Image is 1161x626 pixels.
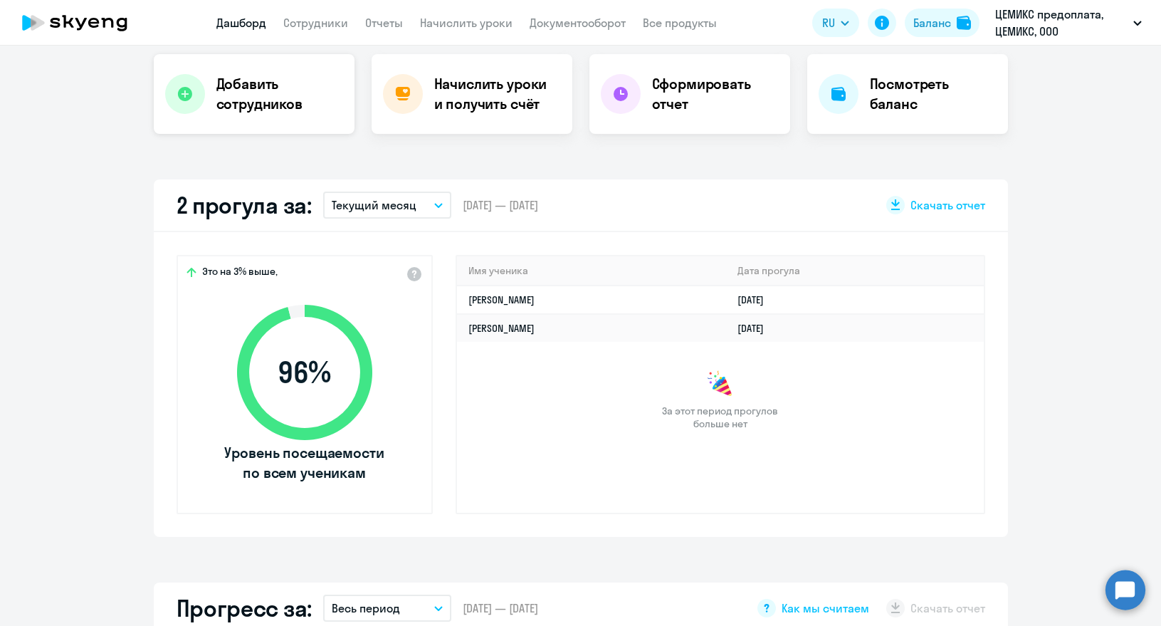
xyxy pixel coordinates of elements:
[988,6,1149,40] button: ЦЕМИКС предоплата, ЦЕМИКС, ООО
[223,355,387,390] span: 96 %
[223,443,387,483] span: Уровень посещаемости по всем ученикам
[652,74,779,114] h4: Сформировать отчет
[420,16,513,30] a: Начислить уроки
[323,192,451,219] button: Текущий месяц
[661,405,780,430] span: За этот период прогулов больше нет
[202,265,278,282] span: Это на 3% выше,
[323,595,451,622] button: Весь период
[434,74,558,114] h4: Начислить уроки и получить счёт
[468,322,535,335] a: [PERSON_NAME]
[530,16,626,30] a: Документооборот
[216,74,343,114] h4: Добавить сотрудников
[737,322,775,335] a: [DATE]
[995,6,1128,40] p: ЦЕМИКС предоплата, ЦЕМИКС, ООО
[177,594,312,622] h2: Прогресс за:
[910,197,985,213] span: Скачать отчет
[332,600,400,617] p: Весь период
[726,256,983,286] th: Дата прогула
[365,16,403,30] a: Отчеты
[216,16,266,30] a: Дашборд
[463,197,538,213] span: [DATE] — [DATE]
[905,9,979,37] button: Балансbalance
[283,16,348,30] a: Сотрудники
[822,14,835,31] span: RU
[643,16,717,30] a: Все продукты
[957,16,971,30] img: balance
[812,9,859,37] button: RU
[457,256,727,286] th: Имя ученика
[706,370,735,399] img: congrats
[913,14,951,31] div: Баланс
[177,191,312,219] h2: 2 прогула за:
[782,600,869,616] span: Как мы считаем
[737,293,775,306] a: [DATE]
[332,197,416,214] p: Текущий месяц
[468,293,535,306] a: [PERSON_NAME]
[463,600,538,616] span: [DATE] — [DATE]
[870,74,997,114] h4: Посмотреть баланс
